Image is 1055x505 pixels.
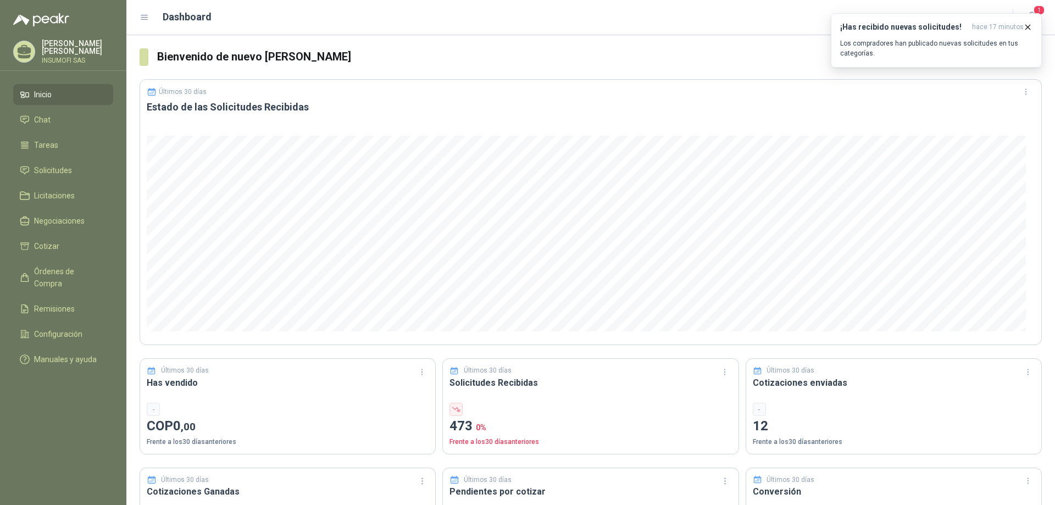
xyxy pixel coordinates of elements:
span: Cotizar [34,240,59,252]
a: Remisiones [13,298,113,319]
p: Últimos 30 días [159,88,207,96]
span: Órdenes de Compra [34,265,103,290]
h3: Conversión [753,485,1035,498]
p: Últimos 30 días [464,365,512,376]
p: Últimos 30 días [464,475,512,485]
span: Negociaciones [34,215,85,227]
a: Manuales y ayuda [13,349,113,370]
span: Chat [34,114,51,126]
p: Últimos 30 días [161,365,209,376]
p: Últimos 30 días [767,475,814,485]
p: Los compradores han publicado nuevas solicitudes en tus categorías. [840,38,1032,58]
p: INSUMOFI SAS [42,57,113,64]
span: Solicitudes [34,164,72,176]
span: Licitaciones [34,190,75,202]
h3: Pendientes por cotizar [449,485,731,498]
span: ,00 [181,420,196,433]
h3: Estado de las Solicitudes Recibidas [147,101,1035,114]
a: Órdenes de Compra [13,261,113,294]
p: Frente a los 30 días anteriores [449,437,731,447]
button: ¡Has recibido nuevas solicitudes!hace 17 minutos Los compradores han publicado nuevas solicitudes... [831,13,1042,68]
a: Cotizar [13,236,113,257]
p: Frente a los 30 días anteriores [147,437,429,447]
h3: Bienvenido de nuevo [PERSON_NAME] [157,48,1042,65]
span: Tareas [34,139,58,151]
h3: ¡Has recibido nuevas solicitudes! [840,23,968,32]
p: 473 [449,416,731,437]
button: 1 [1022,8,1042,27]
p: Frente a los 30 días anteriores [753,437,1035,447]
p: COP [147,416,429,437]
h3: Has vendido [147,376,429,390]
span: 0 [173,418,196,434]
a: Negociaciones [13,210,113,231]
img: Logo peakr [13,13,69,26]
a: Configuración [13,324,113,345]
a: Tareas [13,135,113,156]
span: hace 17 minutos [972,23,1024,32]
span: Inicio [34,88,52,101]
h3: Solicitudes Recibidas [449,376,731,390]
a: Chat [13,109,113,130]
span: 1 [1033,5,1045,15]
span: Configuración [34,328,82,340]
a: Solicitudes [13,160,113,181]
span: 0 % [476,423,486,432]
div: - [753,403,766,416]
p: Últimos 30 días [161,475,209,485]
h3: Cotizaciones enviadas [753,376,1035,390]
p: Últimos 30 días [767,365,814,376]
h3: Cotizaciones Ganadas [147,485,429,498]
div: - [147,403,160,416]
span: Remisiones [34,303,75,315]
p: [PERSON_NAME] [PERSON_NAME] [42,40,113,55]
span: Manuales y ayuda [34,353,97,365]
a: Inicio [13,84,113,105]
p: 12 [753,416,1035,437]
h1: Dashboard [163,9,212,25]
a: Licitaciones [13,185,113,206]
